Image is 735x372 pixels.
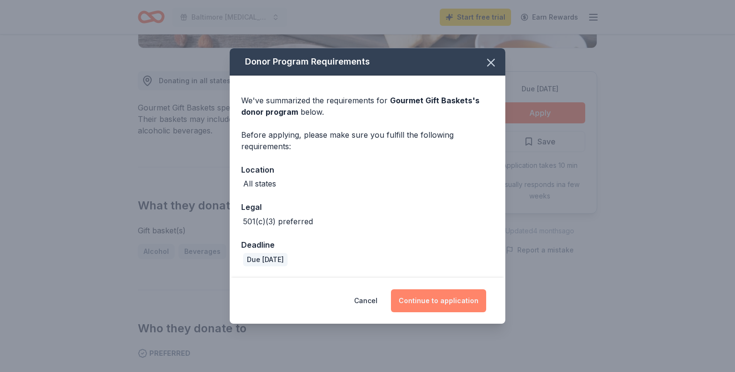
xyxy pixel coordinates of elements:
button: Continue to application [391,289,486,312]
div: Deadline [241,239,494,251]
div: Location [241,164,494,176]
div: Donor Program Requirements [230,48,505,76]
div: Legal [241,201,494,213]
div: Before applying, please make sure you fulfill the following requirements: [241,129,494,152]
button: Cancel [354,289,378,312]
div: 501(c)(3) preferred [243,216,313,227]
div: We've summarized the requirements for below. [241,95,494,118]
div: All states [243,178,276,189]
div: Due [DATE] [243,253,288,266]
